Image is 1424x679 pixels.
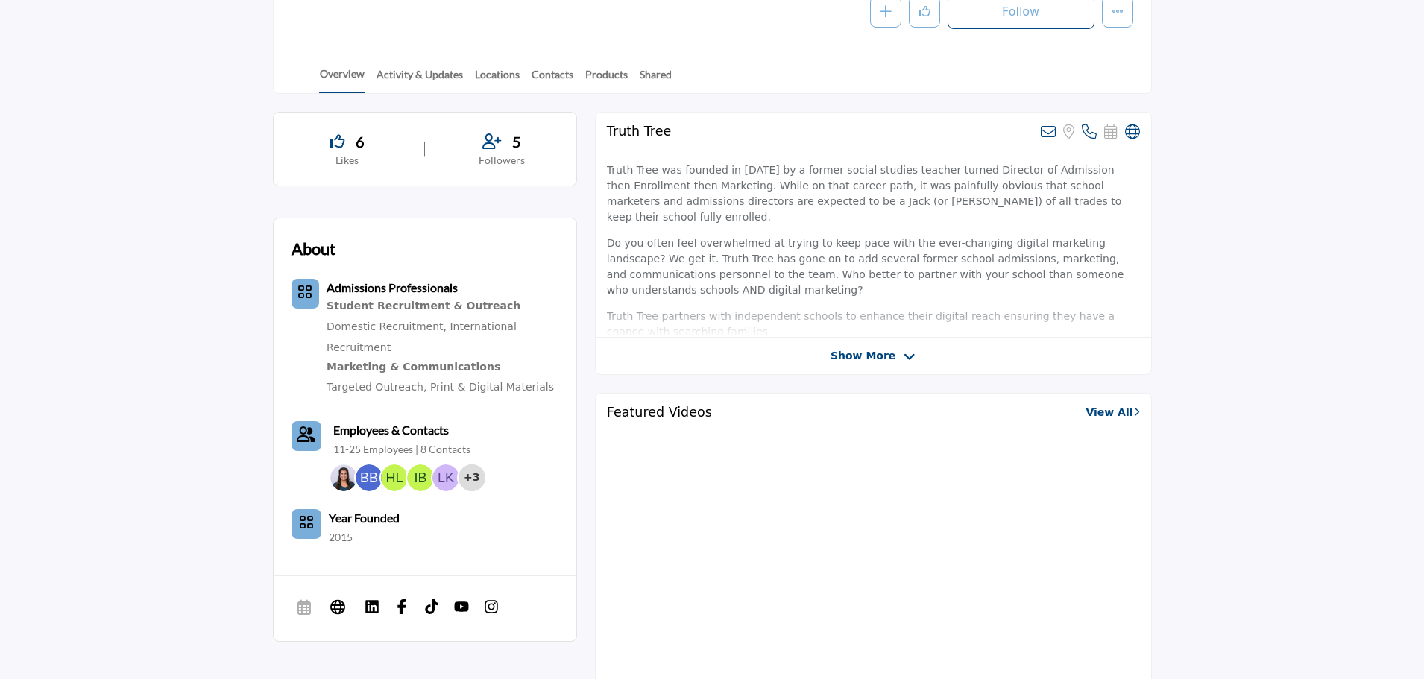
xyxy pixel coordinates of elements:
[327,282,458,294] a: Admissions Professionals
[356,130,365,153] span: 6
[333,423,449,437] b: Employees & Contacts
[365,599,379,614] img: LinkedIn
[329,530,353,545] p: 2015
[327,320,447,332] a: Domestic Recruitment,
[407,464,434,491] img: Irecka B.
[327,297,558,316] a: Student Recruitment & Outreach
[292,279,320,309] button: Category Icon
[430,381,554,393] a: Print & Digital Materials
[319,66,365,93] a: Overview
[474,66,520,92] a: Locations
[327,381,426,393] a: Targeted Outreach,
[329,509,400,527] b: Year Founded
[607,124,671,139] h2: Truth Tree
[327,297,558,316] div: Expert financial management and support tailored to the specific needs of educational institutions.
[512,130,521,153] span: 5
[484,599,499,614] img: Instagram
[432,464,459,491] img: Lael K.
[292,236,335,261] h2: About
[607,236,1140,298] p: Do you often feel overwhelmed at trying to keep pace with the ever-changing digital marketing lan...
[1086,405,1139,420] a: View All
[446,153,558,168] p: Followers
[639,66,672,92] a: Shared
[333,442,470,457] a: 11-25 Employees | 8 Contacts
[292,509,321,539] button: No of member icon
[381,464,408,491] img: Hillary L.
[327,358,558,377] a: Marketing & Communications
[292,421,321,451] a: Link of redirect to contact page
[292,421,321,451] button: Contact-Employee Icon
[327,320,517,353] a: International Recruitment
[327,358,558,377] div: Cutting-edge software solutions designed to streamline educational processes and enhance learning.
[607,162,1140,225] p: Truth Tree was founded in [DATE] by a former social studies teacher turned Director of Admission ...
[607,309,1140,340] p: Truth Tree partners with independent schools to enhance their digital reach ensuring they have a ...
[531,66,574,92] a: Contacts
[831,348,895,364] span: Show More
[330,464,357,491] img: Missy S.
[585,66,628,92] a: Products
[356,464,382,491] img: Brianna B.
[607,405,712,420] h2: Featured Videos
[459,464,485,491] div: +3
[292,153,404,168] p: Likes
[333,421,449,439] a: Employees & Contacts
[376,66,464,92] a: Activity & Updates
[327,280,458,294] b: Admissions Professionals
[454,599,469,614] img: YouTube
[394,599,409,614] img: Facebook
[424,599,439,614] img: TikTok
